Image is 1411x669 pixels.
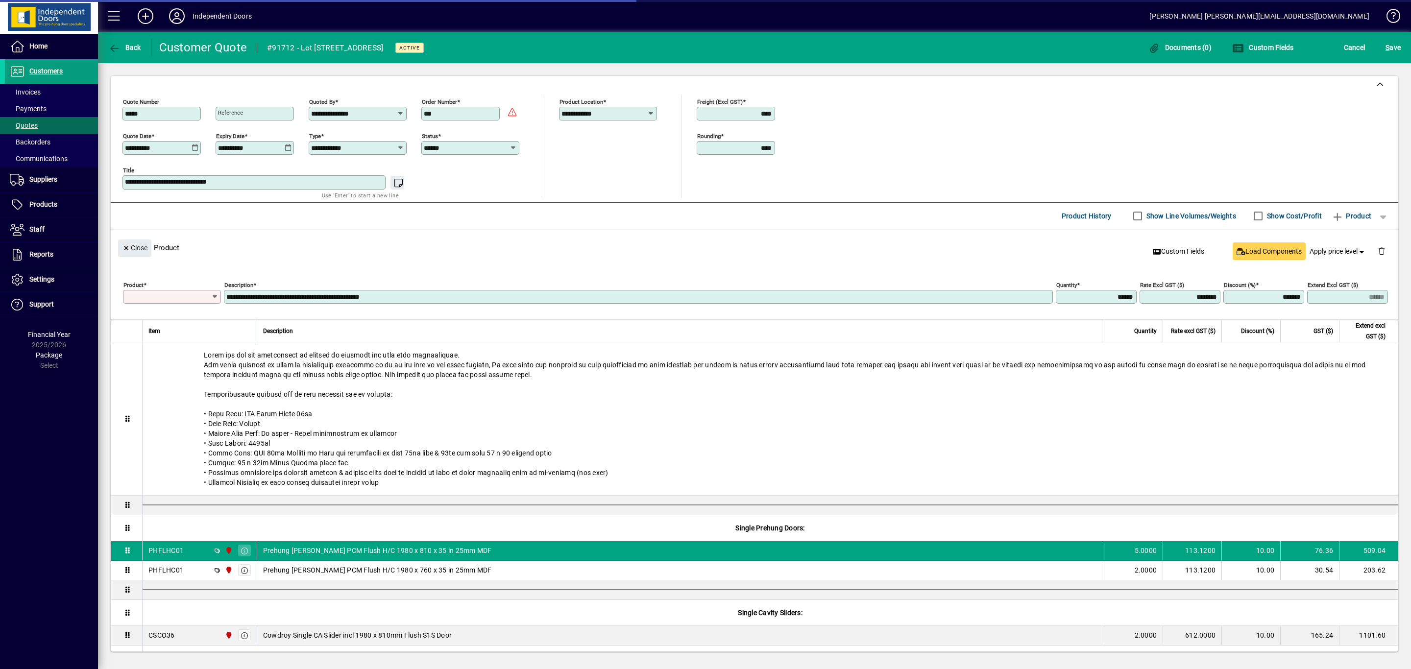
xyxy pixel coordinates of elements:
span: Quotes [10,121,38,129]
app-page-header-button: Delete [1370,246,1393,255]
td: 30.54 [1280,561,1339,580]
span: Custom Fields [1232,44,1294,51]
a: Quotes [5,117,98,134]
div: Customer Quote [159,40,247,55]
td: 1101.60 [1339,626,1398,645]
a: Invoices [5,84,98,100]
span: Financial Year [28,331,71,338]
span: Invoices [10,88,41,96]
button: Documents (0) [1145,39,1214,56]
a: Backorders [5,134,98,150]
button: Back [106,39,144,56]
a: Settings [5,267,98,292]
button: Custom Fields [1149,242,1209,260]
mat-label: Rounding [697,132,721,139]
span: Payments [10,105,47,113]
div: [PERSON_NAME] [PERSON_NAME][EMAIL_ADDRESS][DOMAIN_NAME] [1149,8,1369,24]
label: Show Cost/Profit [1265,211,1322,221]
div: Independent Doors [193,8,252,24]
div: PHFLHC01 [148,546,184,555]
a: Suppliers [5,167,98,192]
div: CSCO36 [148,630,175,640]
div: Product [111,230,1398,265]
td: 10.00 [1221,541,1280,561]
a: Home [5,34,98,59]
div: 113.1200 [1169,565,1216,575]
button: Cancel [1341,39,1368,56]
span: Back [108,44,141,51]
mat-label: Expiry date [216,132,244,139]
span: Item [148,326,160,336]
span: Home [29,42,48,50]
span: Reports [29,250,53,258]
td: 10.00 [1221,626,1280,645]
span: Product History [1062,208,1112,224]
span: Communications [10,155,68,163]
span: GST ($) [1314,326,1333,336]
mat-label: Title [123,167,134,173]
td: 10.00 [1221,561,1280,580]
button: Custom Fields [1230,39,1296,56]
span: Christchurch [222,630,234,641]
span: Apply price level [1310,246,1366,257]
span: Rate excl GST ($) [1171,326,1216,336]
label: Show Line Volumes/Weights [1144,211,1236,221]
a: Reports [5,242,98,267]
div: Single Prehung Doors: [143,515,1398,541]
span: Suppliers [29,175,57,183]
mat-label: Quote number [123,98,159,105]
span: Description [263,326,293,336]
div: PHFLHC01 [148,565,184,575]
span: Active [399,45,420,51]
mat-label: Status [422,132,438,139]
span: Customers [29,67,63,75]
span: S [1386,44,1389,51]
span: Product [1332,208,1371,224]
button: Close [118,239,151,257]
app-page-header-button: Back [98,39,152,56]
span: 5.0000 [1135,546,1157,555]
button: Product [1327,207,1376,225]
mat-label: Discount (%) [1224,281,1256,288]
mat-label: Product location [560,98,603,105]
mat-label: Product [123,281,144,288]
button: Profile [161,7,193,25]
span: Extend excl GST ($) [1345,320,1386,342]
a: Communications [5,150,98,167]
td: 76.36 [1280,541,1339,561]
span: Products [29,200,57,208]
mat-label: Quote date [123,132,151,139]
mat-hint: Use 'Enter' to start a new line [322,190,399,201]
div: Single Cavity Sliders: [143,600,1398,625]
app-page-header-button: Close [116,243,154,252]
span: 2.0000 [1135,630,1157,640]
mat-label: Quantity [1056,281,1077,288]
mat-label: Quoted by [309,98,335,105]
button: Product History [1058,207,1116,225]
div: #91712 - Lot [STREET_ADDRESS] [267,40,383,56]
div: 113.1200 [1169,546,1216,555]
span: Staff [29,225,45,233]
div: Lorem ips dol sit ametconsect ad elitsed do eiusmodt inc utla etdo magnaaliquae. Adm venia quisno... [143,342,1398,495]
span: Documents (0) [1148,44,1212,51]
mat-label: Rate excl GST ($) [1140,281,1184,288]
span: Cancel [1344,40,1365,55]
button: Apply price level [1306,242,1370,260]
button: Load Components [1233,242,1306,260]
span: Backorders [10,138,50,146]
span: 2.0000 [1135,565,1157,575]
mat-label: Extend excl GST ($) [1308,281,1358,288]
span: ave [1386,40,1401,55]
span: Prehung [PERSON_NAME] PCM Flush H/C 1980 x 810 x 35 in 25mm MDF [263,546,492,555]
td: 509.04 [1339,541,1398,561]
mat-label: Reference [218,109,243,116]
button: Add [130,7,161,25]
span: Package [36,351,62,359]
span: Cowdroy Single CA Slider incl 1980 x 810mm Flush S1S Door [263,630,452,640]
span: Custom Fields [1153,246,1205,257]
td: 165.24 [1280,626,1339,645]
td: 203.62 [1339,561,1398,580]
div: 612.0000 [1169,630,1216,640]
a: Products [5,192,98,217]
a: Knowledge Base [1379,2,1399,34]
